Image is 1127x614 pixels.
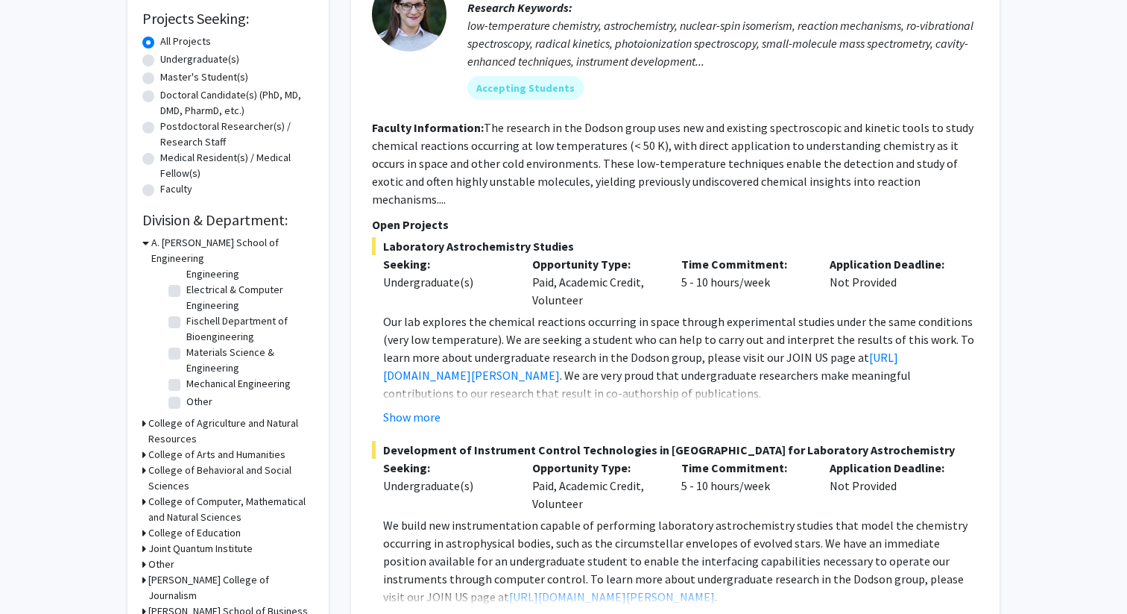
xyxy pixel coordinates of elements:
[372,120,973,207] fg-read-more: The research in the Dodson group uses new and existing spectroscopic and kinetic tools to study c...
[186,376,291,392] label: Mechanical Engineering
[681,459,808,477] p: Time Commitment:
[383,408,441,426] button: Show more
[148,494,314,525] h3: College of Computer, Mathematical and Natural Sciences
[681,255,808,273] p: Time Commitment:
[467,16,979,70] div: low-temperature chemistry, astrochemistry, nuclear-spin isomerism, reaction mechanisms, ro-vibrat...
[830,255,956,273] p: Application Deadline:
[148,541,253,557] h3: Joint Quantum Institute
[160,69,248,85] label: Master's Student(s)
[186,394,212,410] label: Other
[532,459,659,477] p: Opportunity Type:
[148,572,314,604] h3: [PERSON_NAME] College of Journalism
[11,547,63,603] iframe: Chat
[148,525,241,541] h3: College of Education
[467,76,584,100] mat-chip: Accepting Students
[160,181,192,197] label: Faculty
[509,589,715,604] a: [URL][DOMAIN_NAME][PERSON_NAME]
[160,51,239,67] label: Undergraduate(s)
[372,216,979,234] p: Open Projects
[142,211,314,229] h2: Division & Department:
[186,251,310,282] label: Civil & Environmental Engineering
[372,120,484,135] b: Faculty Information:
[160,119,314,150] label: Postdoctoral Researcher(s) / Research Staff
[521,255,670,309] div: Paid, Academic Credit, Volunteer
[160,87,314,119] label: Doctoral Candidate(s) (PhD, MD, DMD, PharmD, etc.)
[383,516,979,606] p: We build new instrumentation capable of performing laboratory astrochemistry studies that model t...
[818,459,967,513] div: Not Provided
[148,416,314,447] h3: College of Agriculture and Natural Resources
[670,255,819,309] div: 5 - 10 hours/week
[372,237,979,255] span: Laboratory Astrochemistry Studies
[532,255,659,273] p: Opportunity Type:
[383,459,510,477] p: Seeking:
[142,10,314,28] h2: Projects Seeking:
[160,150,314,181] label: Medical Resident(s) / Medical Fellow(s)
[160,34,211,49] label: All Projects
[670,459,819,513] div: 5 - 10 hours/week
[148,447,285,463] h3: College of Arts and Humanities
[383,477,510,495] div: Undergraduate(s)
[383,273,510,291] div: Undergraduate(s)
[383,313,979,402] p: Our lab explores the chemical reactions occurring in space through experimental studies under the...
[372,441,979,459] span: Development of Instrument Control Technologies in [GEOGRAPHIC_DATA] for Laboratory Astrochemistry
[151,235,314,266] h3: A. [PERSON_NAME] School of Engineering
[186,282,310,313] label: Electrical & Computer Engineering
[186,345,310,376] label: Materials Science & Engineering
[148,557,174,572] h3: Other
[383,255,510,273] p: Seeking:
[818,255,967,309] div: Not Provided
[830,459,956,477] p: Application Deadline:
[521,459,670,513] div: Paid, Academic Credit, Volunteer
[186,313,310,345] label: Fischell Department of Bioengineering
[148,463,314,494] h3: College of Behavioral and Social Sciences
